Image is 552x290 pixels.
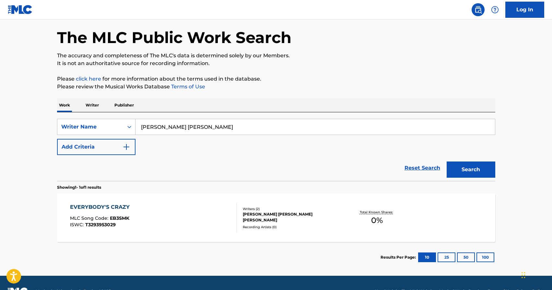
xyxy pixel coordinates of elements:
span: 0 % [371,215,383,226]
form: Search Form [57,119,495,181]
p: Please review the Musical Works Database [57,83,495,91]
iframe: Chat Widget [520,259,552,290]
p: Results Per Page: [381,254,417,260]
h1: The MLC Public Work Search [57,28,291,47]
a: EVERYBODY'S CRAZYMLC Song Code:EB3SMKISWC:T3293953029Writers (2)[PERSON_NAME] [PERSON_NAME] [PERS... [57,194,495,242]
button: Search [447,162,495,178]
p: Writer [84,98,101,112]
button: 25 [438,252,455,262]
span: T3293953029 [85,222,116,228]
span: MLC Song Code : [70,215,110,221]
span: EB3SMK [110,215,129,221]
a: click here [76,76,101,82]
button: 100 [476,252,494,262]
div: Recording Artists ( 0 ) [243,225,341,229]
p: The accuracy and completeness of The MLC's data is determined solely by our Members. [57,52,495,60]
a: Reset Search [401,161,443,175]
img: 9d2ae6d4665cec9f34b9.svg [123,143,130,151]
p: Total Known Shares: [360,210,394,215]
img: search [474,6,482,14]
div: EVERYBODY'S CRAZY [70,203,133,211]
p: It is not an authoritative source for recording information. [57,60,495,67]
div: Drag [522,265,525,285]
button: 10 [418,252,436,262]
img: help [491,6,499,14]
p: Work [57,98,72,112]
p: Please for more information about the terms used in the database. [57,75,495,83]
p: Publisher [112,98,136,112]
div: Writers ( 2 ) [243,206,341,211]
a: Terms of Use [170,84,205,90]
p: Showing 1 - 1 of 1 results [57,184,101,190]
a: Log In [505,2,544,18]
button: Add Criteria [57,139,135,155]
img: MLC Logo [8,5,33,14]
div: Help [488,3,501,16]
a: Public Search [472,3,485,16]
span: ISWC : [70,222,85,228]
button: 50 [457,252,475,262]
div: Writer Name [61,123,120,131]
div: [PERSON_NAME] [PERSON_NAME] [PERSON_NAME] [243,211,341,223]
